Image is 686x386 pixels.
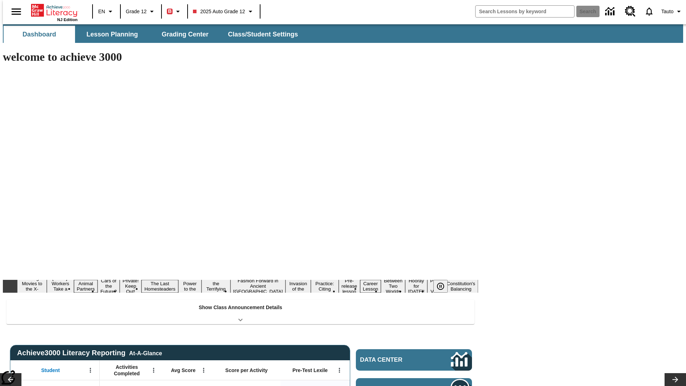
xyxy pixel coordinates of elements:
p: Show Class Announcement Details [199,304,282,311]
button: Slide 2 Labor Day: Workers Take a Stand [47,274,74,298]
button: Slide 5 Private! Keep Out! [120,277,141,295]
a: Resource Center, Will open in new tab [621,2,640,21]
span: NJ Edition [57,18,78,22]
span: Grade 12 [126,8,146,15]
span: EN [98,8,105,15]
button: Grade: Grade 12, Select a grade [123,5,159,18]
button: Slide 13 Career Lesson [360,280,381,293]
button: Open Menu [148,365,159,376]
span: Tauto [661,8,673,15]
span: Activities Completed [103,364,150,377]
button: Slide 14 Between Two Worlds [381,277,405,295]
button: Slide 17 The Constitution's Balancing Act [444,274,478,298]
button: Lesson carousel, Next [665,373,686,386]
button: Grading Center [149,26,221,43]
button: Profile/Settings [658,5,686,18]
span: B [168,7,171,16]
div: At-A-Glance [129,349,162,357]
button: Slide 15 Hooray for Constitution Day! [405,277,427,295]
button: Lesson Planning [76,26,148,43]
div: Home [31,3,78,22]
span: 2025 Auto Grade 12 [193,8,245,15]
button: Class/Student Settings [222,26,304,43]
button: Class: 2025 Auto Grade 12, Select your class [190,5,257,18]
button: Pause [433,280,448,293]
button: Slide 11 Mixed Practice: Citing Evidence [311,274,339,298]
button: Open side menu [6,1,27,22]
div: SubNavbar [3,24,683,43]
span: Data Center [360,356,427,363]
h1: welcome to achieve 3000 [3,50,478,64]
button: Dashboard [4,26,75,43]
button: Open Menu [198,365,209,376]
button: Slide 6 The Last Homesteaders [141,280,178,293]
span: Score per Activity [225,367,268,373]
input: search field [476,6,574,17]
button: Open Menu [85,365,96,376]
button: Slide 12 Pre-release lesson [339,277,360,295]
button: Slide 7 Solar Power to the People [178,274,202,298]
button: Slide 16 Point of View [427,277,444,295]
button: Slide 4 Cars of the Future? [98,277,120,295]
button: Boost Class color is red. Change class color [164,5,185,18]
a: Home [31,3,78,18]
a: Notifications [640,2,658,21]
button: Slide 10 The Invasion of the Free CD [285,274,310,298]
span: Student [41,367,60,373]
div: Pause [433,280,455,293]
span: Pre-Test Lexile [293,367,328,373]
span: Achieve3000 Literacy Reporting [17,349,162,357]
button: Open Menu [334,365,345,376]
span: Avg Score [171,367,195,373]
a: Data Center [601,2,621,21]
button: Slide 3 Animal Partners [74,280,98,293]
button: Language: EN, Select a language [95,5,118,18]
div: SubNavbar [3,26,304,43]
div: Show Class Announcement Details [6,300,474,324]
button: Slide 1 Taking Movies to the X-Dimension [17,274,47,298]
button: Slide 8 Attack of the Terrifying Tomatoes [202,274,230,298]
button: Slide 9 Fashion Forward in Ancient Rome [230,277,286,295]
a: Data Center [356,349,472,371]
